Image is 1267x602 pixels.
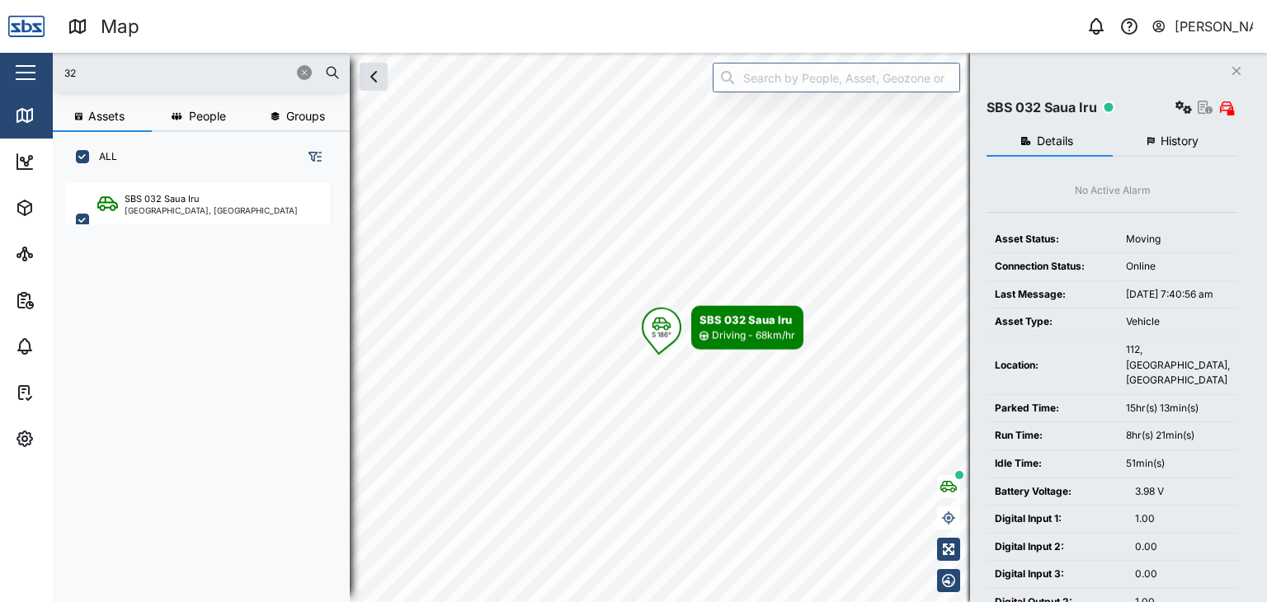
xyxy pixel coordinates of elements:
div: Connection Status: [995,259,1109,275]
div: Online [1126,259,1230,275]
div: No Active Alarm [1075,183,1151,199]
div: 0.00 [1135,567,1230,582]
div: grid [66,176,349,589]
div: Tasks [43,383,88,402]
div: Map marker [642,306,803,350]
div: SBS 032 Saua Iru [699,312,795,328]
div: Battery Voltage: [995,484,1119,500]
div: Asset Type: [995,314,1109,330]
div: Location: [995,358,1109,374]
span: History [1161,135,1199,147]
div: Last Message: [995,287,1109,303]
input: Search by People, Asset, Geozone or Place [713,63,960,92]
span: Assets [88,111,125,122]
div: 8hr(s) 21min(s) [1126,428,1230,444]
div: Sites [43,245,82,263]
div: Parked Time: [995,401,1109,416]
div: SBS 032 Saua Iru [987,97,1097,118]
div: Map [101,12,139,41]
div: Driving - 68km/hr [712,328,795,344]
img: Main Logo [8,8,45,45]
div: 51min(s) [1126,456,1230,472]
div: Digital Input 3: [995,567,1119,582]
div: SBS 032 Saua Iru [125,192,200,206]
div: 3.98 V [1135,484,1230,500]
span: Groups [286,111,325,122]
label: ALL [89,150,117,163]
div: Reports [43,291,99,309]
div: 15hr(s) 13min(s) [1126,401,1230,416]
div: Idle Time: [995,456,1109,472]
div: Moving [1126,232,1230,247]
div: 1.00 [1135,511,1230,527]
div: Asset Status: [995,232,1109,247]
div: Run Time: [995,428,1109,444]
div: [DATE] 7:40:56 am [1126,287,1230,303]
div: Assets [43,199,94,217]
div: Settings [43,430,101,448]
div: Dashboard [43,153,117,171]
div: Map [43,106,80,125]
div: 0.00 [1135,539,1230,555]
input: Search assets or drivers [63,60,340,85]
div: Digital Input 2: [995,539,1119,555]
div: Digital Input 1: [995,511,1119,527]
button: [PERSON_NAME] [1151,15,1254,38]
div: S 186° [652,332,671,338]
div: 112, [GEOGRAPHIC_DATA], [GEOGRAPHIC_DATA] [1126,342,1230,388]
div: [GEOGRAPHIC_DATA], [GEOGRAPHIC_DATA] [125,206,298,214]
canvas: Map [53,53,1267,602]
div: Alarms [43,337,94,355]
div: Vehicle [1126,314,1230,330]
div: [PERSON_NAME] [1175,16,1254,37]
span: Details [1037,135,1073,147]
span: People [189,111,226,122]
